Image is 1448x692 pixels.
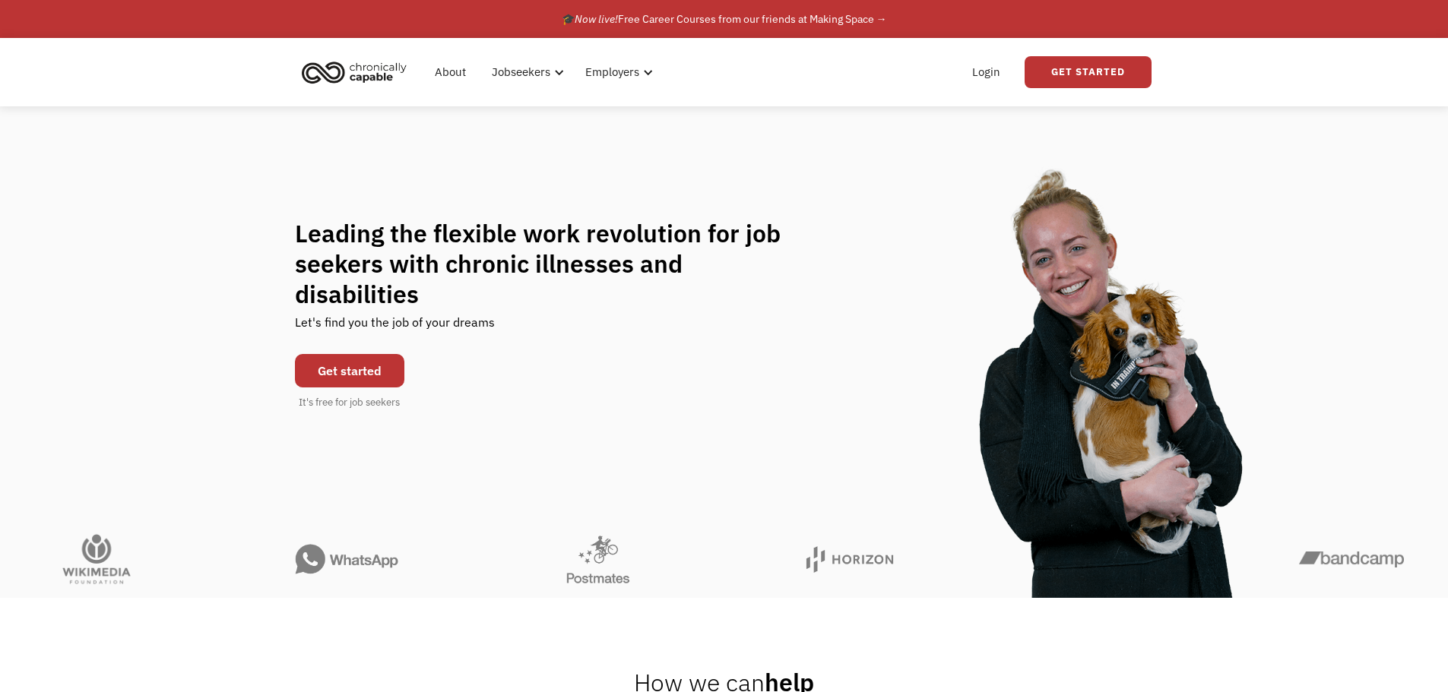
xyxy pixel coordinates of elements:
a: Login [963,48,1009,96]
img: Chronically Capable logo [297,55,411,89]
div: It's free for job seekers [299,395,400,410]
div: Employers [585,63,639,81]
div: 🎓 Free Career Courses from our friends at Making Space → [562,10,887,28]
div: Let's find you the job of your dreams [295,309,495,346]
a: Get Started [1025,56,1152,88]
div: Jobseekers [492,63,550,81]
a: Get started [295,354,404,387]
a: About [426,48,475,96]
h1: Leading the flexible work revolution for job seekers with chronic illnesses and disabilities [295,218,810,309]
em: Now live! [575,12,618,26]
